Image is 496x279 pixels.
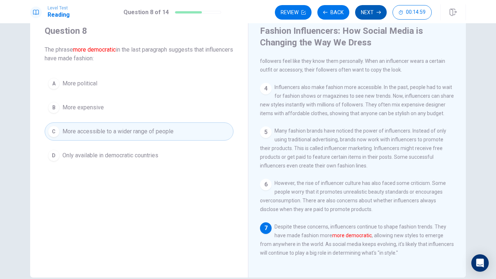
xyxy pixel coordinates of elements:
span: Level Test [48,5,70,11]
h4: Question 8 [45,25,233,37]
h4: Fashion Influencers: How Social Media is Changing the Way We Dress [260,25,452,48]
button: Next [355,5,387,20]
span: However, the rise of influencer culture has also faced some criticism. Some people worry that it ... [260,180,446,212]
div: 7 [260,222,272,234]
div: 4 [260,83,272,94]
div: A [48,78,60,89]
span: Despite these concerns, influencers continue to shape fashion trends. They have made fashion more... [260,224,454,256]
button: Back [317,5,349,20]
span: Many fashion brands have noticed the power of influencers. Instead of only using traditional adve... [260,128,446,169]
h1: Question 8 of 14 [123,8,169,17]
span: More expensive [62,103,104,112]
button: DOnly available in democratic countries [45,146,233,165]
div: D [48,150,60,161]
div: 5 [260,126,272,138]
div: 6 [260,179,272,190]
span: The phrase in the last paragraph suggests that influencers have made fashion: [45,45,233,63]
button: BMore expensive [45,98,233,117]
div: Open Intercom Messenger [471,254,489,272]
span: 00:14:59 [406,9,426,15]
font: more democratic [73,46,116,53]
font: more democratic [332,232,372,238]
button: AMore political [45,74,233,93]
span: More political [62,79,97,88]
span: Influencers also make fashion more accessible. In the past, people had to wait for fashion shows ... [260,84,454,116]
button: 00:14:59 [393,5,432,20]
span: Only available in democratic countries [62,151,158,160]
h1: Reading [48,11,70,19]
div: B [48,102,60,113]
button: CMore accessible to a wider range of people [45,122,233,141]
div: C [48,126,60,137]
button: Review [275,5,312,20]
span: More accessible to a wider range of people [62,127,174,136]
